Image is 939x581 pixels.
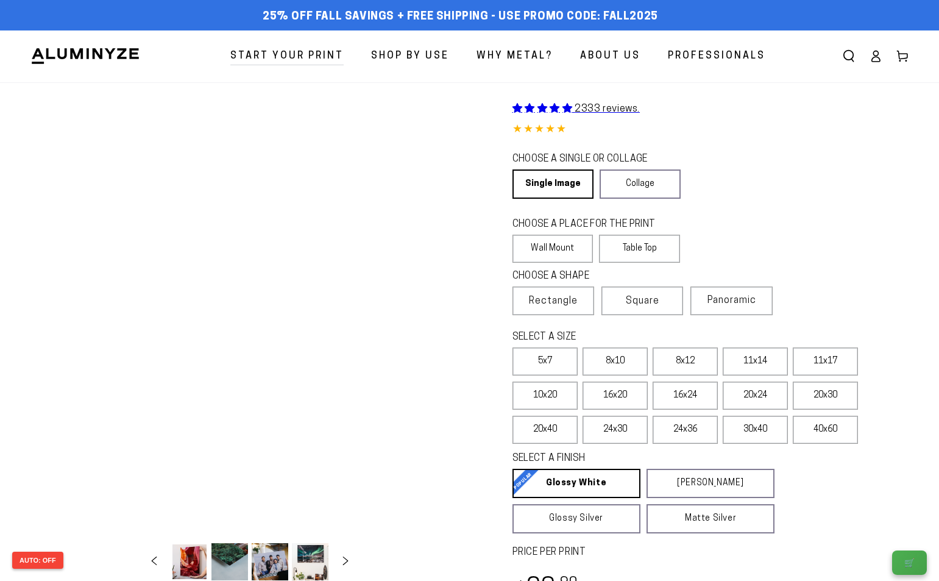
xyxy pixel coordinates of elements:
label: 20x30 [793,382,858,410]
a: Matte Silver [647,504,774,533]
a: Collage [600,169,681,199]
label: Table Top [599,235,680,263]
img: Aluminyze [30,47,140,65]
a: 2333 reviews. [512,104,640,114]
span: Shop By Use [371,48,449,65]
legend: CHOOSE A SINGLE OR COLLAGE [512,152,670,166]
label: Wall Mount [512,235,594,263]
label: 8x10 [583,348,648,376]
label: 16x24 [653,382,718,410]
label: 24x36 [653,416,718,444]
div: 4.85 out of 5.0 stars [512,121,909,139]
label: 16x20 [583,382,648,410]
a: Glossy White [512,469,640,498]
span: Panoramic [707,296,756,305]
button: Slide right [332,549,359,576]
label: 11x14 [723,348,788,376]
span: Professionals [668,48,765,65]
label: 24x30 [583,416,648,444]
a: [PERSON_NAME] [647,469,774,498]
span: Why Metal? [477,48,553,65]
a: Start Your Print [221,40,353,73]
label: 20x40 [512,416,578,444]
label: 10x20 [512,382,578,410]
legend: SELECT A FINISH [512,452,746,466]
summary: Search our site [835,43,862,70]
button: Load image 1 in gallery view [171,543,208,580]
span: Square [626,294,659,308]
button: Load image 3 in gallery view [252,543,288,580]
button: Slide left [141,549,168,576]
label: 40x60 [793,416,858,444]
label: 5x7 [512,348,578,376]
button: AUTO: OFF [12,552,63,569]
a: Single Image [512,169,594,199]
span: 2333 reviews. [575,104,640,114]
a: Professionals [659,40,774,73]
legend: CHOOSE A SHAPE [512,269,671,283]
a: Glossy Silver [512,504,640,533]
button: 🛒 [892,551,927,575]
label: PRICE PER PRINT [512,546,909,560]
button: Load image 2 in gallery view [211,543,248,580]
a: Shop By Use [362,40,458,73]
legend: CHOOSE A PLACE FOR THE PRINT [512,218,669,232]
span: Rectangle [529,294,578,308]
label: 20x24 [723,382,788,410]
a: Why Metal? [467,40,562,73]
span: About Us [580,48,640,65]
label: 30x40 [723,416,788,444]
span: 25% off FALL Savings + Free Shipping - Use Promo Code: FALL2025 [263,10,658,24]
label: 11x17 [793,348,858,376]
button: Load image 4 in gallery view [292,543,328,580]
span: Start Your Print [230,48,344,65]
a: About Us [571,40,650,73]
legend: SELECT A SIZE [512,330,746,344]
label: 8x12 [653,348,718,376]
